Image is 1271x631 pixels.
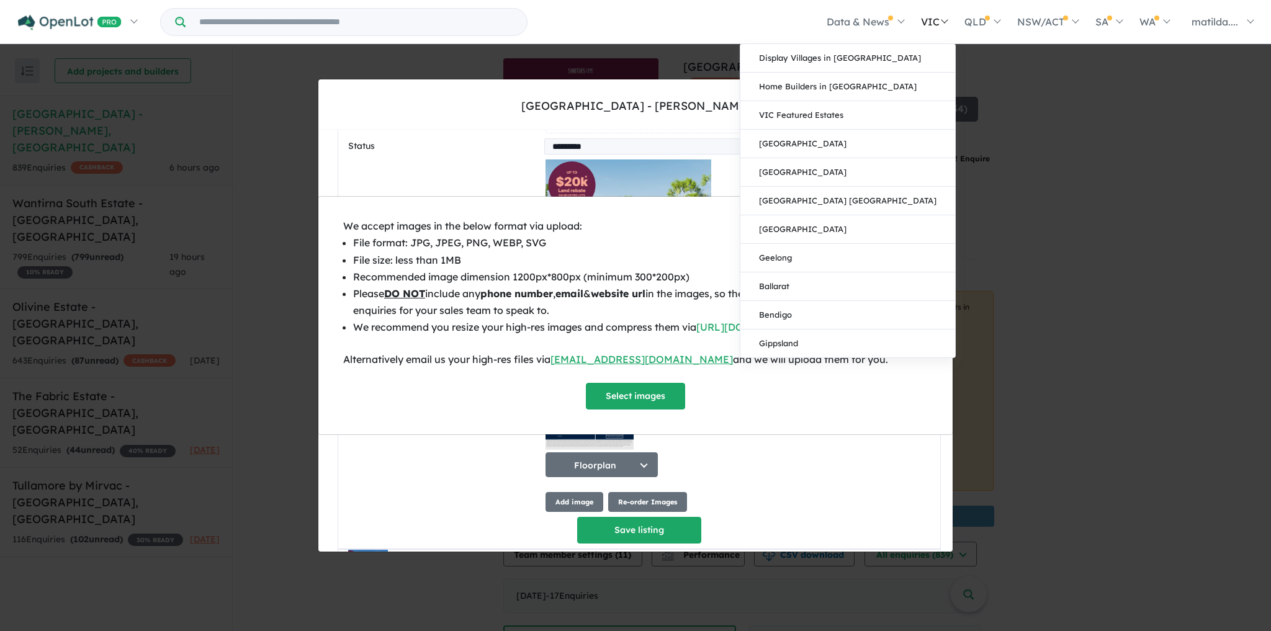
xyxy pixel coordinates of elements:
li: Please include any , & in the images, so the project page can better capture buyer enquiries for ... [353,285,928,319]
li: File size: less than 1MB [353,252,928,269]
li: File format: JPG, JPEG, PNG, WEBP, SVG [353,235,928,251]
span: matilda.... [1192,16,1238,28]
a: Bendigo [740,301,955,329]
b: email [555,287,583,300]
input: Try estate name, suburb, builder or developer [188,9,524,35]
a: Gippsland [740,329,955,357]
div: Alternatively email us your high-res files via and we will upload them for you. [343,351,928,368]
a: Home Builders in [GEOGRAPHIC_DATA] [740,73,955,101]
a: Display Villages in [GEOGRAPHIC_DATA] [740,44,955,73]
li: We recommend you resize your high-res images and compress them via before uploading. [353,319,928,336]
a: Geelong [740,244,955,272]
a: [GEOGRAPHIC_DATA] [740,158,955,187]
a: Ballarat [740,272,955,301]
a: [URL][DOMAIN_NAME] [696,321,812,333]
b: phone number [480,287,553,300]
b: website url [591,287,645,300]
button: Select images [586,383,685,409]
img: Openlot PRO Logo White [18,15,122,30]
a: [EMAIL_ADDRESS][DOMAIN_NAME] [550,353,733,365]
div: We accept images in the below format via upload: [343,218,928,235]
a: [GEOGRAPHIC_DATA] [740,130,955,158]
a: [GEOGRAPHIC_DATA] [740,215,955,244]
li: Recommended image dimension 1200px*800px (minimum 300*200px) [353,269,928,285]
a: VIC Featured Estates [740,101,955,130]
a: [GEOGRAPHIC_DATA] [GEOGRAPHIC_DATA] [740,187,955,215]
u: DO NOT [384,287,425,300]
